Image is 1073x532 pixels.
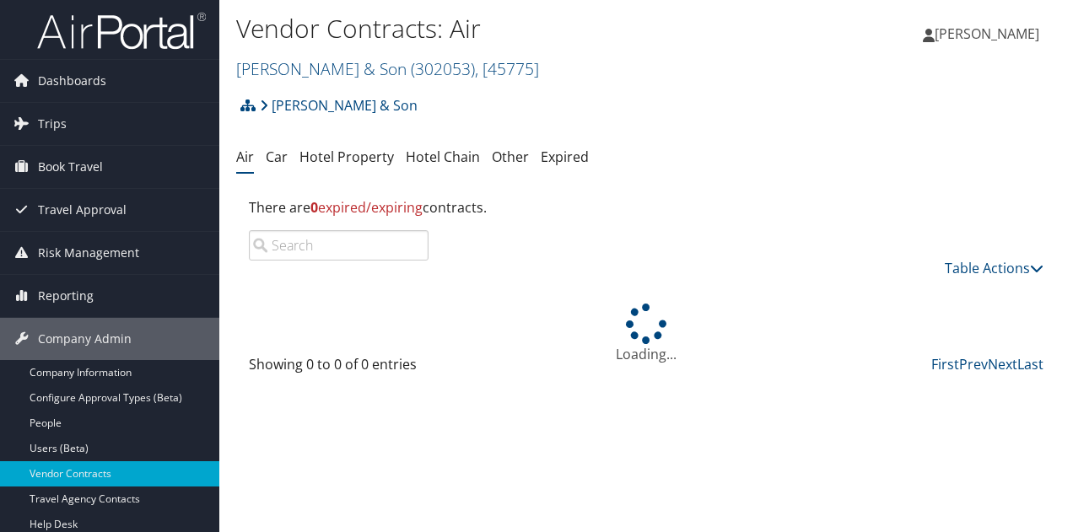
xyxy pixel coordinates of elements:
span: Book Travel [38,146,103,188]
span: Risk Management [38,232,139,274]
span: Reporting [38,275,94,317]
div: Loading... [236,304,1056,364]
a: Expired [541,148,589,166]
a: First [931,355,959,373]
span: ( 302053 ) [411,57,475,80]
span: Trips [38,103,67,145]
span: [PERSON_NAME] [935,24,1039,43]
a: [PERSON_NAME] [923,8,1056,59]
a: Car [266,148,288,166]
img: airportal-logo.png [37,11,206,51]
a: Air [236,148,254,166]
a: Other [492,148,529,166]
a: Table Actions [945,259,1043,277]
a: Prev [959,355,988,373]
div: Showing 0 to 0 of 0 entries [249,354,429,383]
strong: 0 [310,198,318,217]
span: , [ 45775 ] [475,57,539,80]
input: Search [249,230,429,261]
a: Next [988,355,1017,373]
a: [PERSON_NAME] & Son [236,57,539,80]
a: Last [1017,355,1043,373]
a: Hotel Property [299,148,394,166]
h1: Vendor Contracts: Air [236,11,783,46]
span: Travel Approval [38,189,127,231]
a: [PERSON_NAME] & Son [260,89,418,122]
span: Company Admin [38,318,132,360]
div: There are contracts. [236,185,1056,230]
span: expired/expiring [310,198,423,217]
a: Hotel Chain [406,148,480,166]
span: Dashboards [38,60,106,102]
